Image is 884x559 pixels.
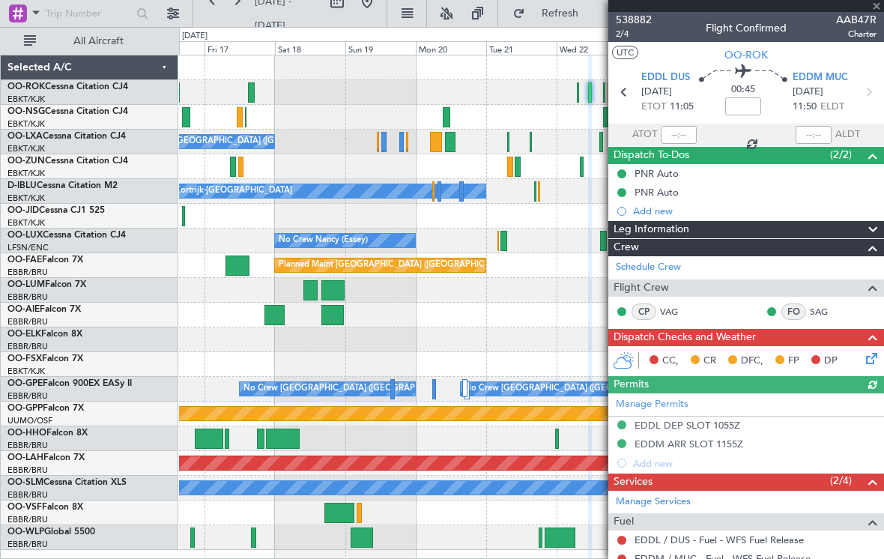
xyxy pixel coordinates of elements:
[614,221,689,238] span: Leg Information
[836,12,877,28] span: AAB47R
[7,354,42,363] span: OO-FSX
[660,305,694,318] a: VAG
[506,1,596,25] button: Refresh
[345,41,416,55] div: Sun 19
[7,267,48,278] a: EBBR/BRU
[7,132,126,141] a: OO-LXACessna Citation CJ4
[614,474,653,491] span: Services
[39,36,158,46] span: All Aircraft
[793,100,817,115] span: 11:50
[7,132,43,141] span: OO-LXA
[557,41,627,55] div: Wed 22
[7,157,128,166] a: OO-ZUNCessna Citation CJ4
[836,28,877,40] span: Charter
[7,379,43,388] span: OO-GPE
[614,279,669,297] span: Flight Crew
[7,503,42,512] span: OO-VSF
[7,181,37,190] span: D-IBLU
[464,378,715,400] div: No Crew [GEOGRAPHIC_DATA] ([GEOGRAPHIC_DATA] National)
[706,20,787,36] div: Flight Confirmed
[724,47,768,63] span: OO-ROK
[486,41,557,55] div: Tue 21
[7,528,95,537] a: OO-WLPGlobal 5500
[7,379,132,388] a: OO-GPEFalcon 900EX EASy II
[7,514,48,525] a: EBBR/BRU
[662,354,679,369] span: CC,
[7,429,88,438] a: OO-HHOFalcon 8X
[7,231,126,240] a: OO-LUXCessna Citation CJ4
[182,30,208,43] div: [DATE]
[793,70,848,85] span: EDDM MUC
[7,305,40,314] span: OO-AIE
[614,329,756,346] span: Dispatch Checks and Weather
[7,82,45,91] span: OO-ROK
[7,94,45,105] a: EBKT/KJK
[635,534,804,546] a: EDDL / DUS - Fuel - WFS Fuel Release
[138,180,292,202] div: No Crew Kortrijk-[GEOGRAPHIC_DATA]
[279,229,368,252] div: No Crew Nancy (Essey)
[205,41,275,55] div: Fri 17
[7,242,49,253] a: LFSN/ENC
[7,330,41,339] span: OO-ELK
[7,157,45,166] span: OO-ZUN
[279,254,550,277] div: Planned Maint [GEOGRAPHIC_DATA] ([GEOGRAPHIC_DATA] National)
[614,513,634,531] span: Fuel
[7,528,44,537] span: OO-WLP
[641,85,672,100] span: [DATE]
[7,404,84,413] a: OO-GPPFalcon 7X
[7,206,39,215] span: OO-JID
[46,2,132,25] input: Trip Number
[7,316,48,327] a: EBBR/BRU
[7,82,128,91] a: OO-ROKCessna Citation CJ4
[7,465,48,476] a: EBBR/BRU
[616,28,652,40] span: 2/4
[7,330,82,339] a: OO-ELKFalcon 8X
[641,100,666,115] span: ETOT
[7,107,128,116] a: OO-NSGCessna Citation CJ4
[703,354,716,369] span: CR
[7,478,127,487] a: OO-SLMCessna Citation XLS
[830,473,852,489] span: (2/4)
[7,539,48,550] a: EBBR/BRU
[7,489,48,501] a: EBBR/BRU
[635,186,679,199] div: PNR Auto
[7,503,83,512] a: OO-VSFFalcon 8X
[7,193,45,204] a: EBKT/KJK
[7,280,45,289] span: OO-LUM
[7,181,118,190] a: D-IBLUCessna Citation M2
[7,206,105,215] a: OO-JIDCessna CJ1 525
[614,147,689,164] span: Dispatch To-Dos
[243,378,494,400] div: No Crew [GEOGRAPHIC_DATA] ([GEOGRAPHIC_DATA] National)
[7,256,42,265] span: OO-FAE
[616,260,681,275] a: Schedule Crew
[7,478,43,487] span: OO-SLM
[635,167,679,180] div: PNR Auto
[16,29,163,53] button: All Aircraft
[7,440,48,451] a: EBBR/BRU
[7,256,83,265] a: OO-FAEFalcon 7X
[633,205,877,217] div: Add new
[7,143,45,154] a: EBKT/KJK
[7,231,43,240] span: OO-LUX
[7,415,52,426] a: UUMO/OSF
[835,127,860,142] span: ALDT
[138,130,389,153] div: No Crew [GEOGRAPHIC_DATA] ([GEOGRAPHIC_DATA] National)
[7,366,45,377] a: EBKT/KJK
[7,291,48,303] a: EBBR/BRU
[528,8,591,19] span: Refresh
[7,217,45,229] a: EBKT/KJK
[7,453,85,462] a: OO-LAHFalcon 7X
[788,354,799,369] span: FP
[614,239,639,256] span: Crew
[7,118,45,130] a: EBKT/KJK
[793,85,823,100] span: [DATE]
[7,341,48,352] a: EBBR/BRU
[830,147,852,163] span: (2/2)
[7,390,48,402] a: EBBR/BRU
[7,453,43,462] span: OO-LAH
[632,127,657,142] span: ATOT
[616,12,652,28] span: 538882
[820,100,844,115] span: ELDT
[612,46,638,59] button: UTC
[670,100,694,115] span: 11:05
